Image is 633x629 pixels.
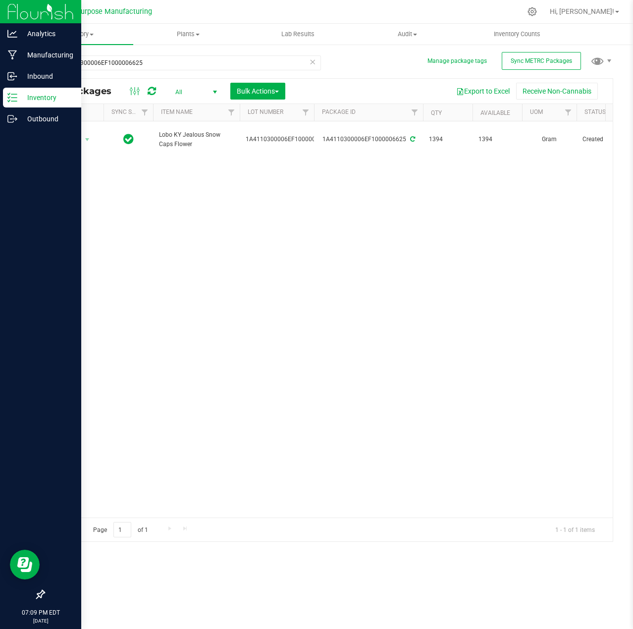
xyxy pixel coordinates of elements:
[17,70,77,82] p: Inbound
[159,130,234,149] span: Lobo KY Jealous Snow Caps Flower
[134,30,242,39] span: Plants
[322,108,356,115] a: Package ID
[7,114,17,124] inline-svg: Outbound
[313,135,424,144] div: 1A4110300006EF1000006625
[353,24,462,45] a: Audit
[7,29,17,39] inline-svg: Analytics
[243,24,353,45] a: Lab Results
[528,135,571,144] span: Gram
[309,55,316,68] span: Clear
[407,104,423,121] a: Filter
[584,108,606,115] a: Status
[511,57,572,64] span: Sync METRC Packages
[50,7,152,16] span: Greater Purpose Manufacturing
[230,83,285,100] button: Bulk Actions
[81,133,94,147] span: select
[353,30,462,39] span: Audit
[123,132,134,146] span: In Sync
[44,55,321,70] input: Search Package ID, Item Name, SKU, Lot or Part Number...
[237,87,279,95] span: Bulk Actions
[17,49,77,61] p: Manufacturing
[450,83,516,100] button: Export to Excel
[268,30,328,39] span: Lab Results
[17,28,77,40] p: Analytics
[550,7,614,15] span: Hi, [PERSON_NAME]!
[560,104,577,121] a: Filter
[113,522,131,537] input: 1
[4,608,77,617] p: 07:09 PM EDT
[429,135,467,144] span: 1394
[409,136,415,143] span: Sync from Compliance System
[478,135,516,144] span: 1394
[111,108,150,115] a: Sync Status
[161,108,193,115] a: Item Name
[480,109,510,116] a: Available
[582,135,625,144] span: Created
[137,104,153,121] a: Filter
[248,108,283,115] a: Lot Number
[502,52,581,70] button: Sync METRC Packages
[17,92,77,104] p: Inventory
[530,108,543,115] a: UOM
[427,57,487,65] button: Manage package tags
[516,83,598,100] button: Receive Non-Cannabis
[223,104,240,121] a: Filter
[85,522,156,537] span: Page of 1
[7,93,17,103] inline-svg: Inventory
[246,135,329,144] span: 1A4110300006EF1000006625
[7,50,17,60] inline-svg: Manufacturing
[431,109,442,116] a: Qty
[547,522,603,537] span: 1 - 1 of 1 items
[52,86,121,97] span: All Packages
[133,24,243,45] a: Plants
[17,113,77,125] p: Outbound
[4,617,77,625] p: [DATE]
[10,550,40,579] iframe: Resource center
[298,104,314,121] a: Filter
[526,7,538,16] div: Manage settings
[463,24,572,45] a: Inventory Counts
[7,71,17,81] inline-svg: Inbound
[480,30,554,39] span: Inventory Counts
